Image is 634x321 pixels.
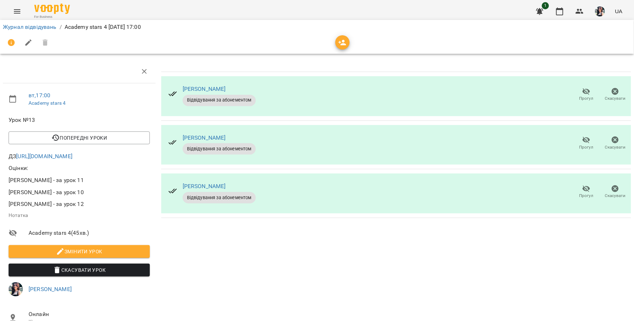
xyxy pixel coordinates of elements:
a: [PERSON_NAME] [183,134,226,141]
p: [PERSON_NAME] - за урок 10 [9,188,150,197]
button: Скасувати [601,133,630,153]
button: Прогул [572,85,601,105]
a: Academy stars 4 [29,100,66,106]
span: Прогул [579,193,594,199]
span: Скасувати [605,95,626,102]
span: Змінити урок [14,247,144,256]
li: / [60,23,62,31]
a: Журнал відвідувань [3,24,57,30]
button: Скасувати [601,85,630,105]
span: Скасувати [605,193,626,199]
img: bfead1ea79d979fadf21ae46c61980e3.jpg [9,282,23,296]
button: Скасувати Урок [9,264,150,276]
span: UA [615,7,623,15]
span: Онлайн [29,310,150,319]
nav: breadcrumb [3,23,631,31]
a: вт , 17:00 [29,92,50,99]
p: Оцінки: [9,164,150,172]
span: For Business [34,15,70,19]
button: Menu [9,3,26,20]
span: Скасувати [605,144,626,150]
a: [PERSON_NAME] [183,86,226,92]
p: Academy stars 4 [DATE] 17:00 [65,23,141,31]
span: Прогул [579,95,594,102]
a: [URL][DOMAIN_NAME] [16,153,72,160]
button: UA [612,5,625,18]
span: Відвідування за абонементом [183,195,256,201]
span: Попередні уроки [14,134,144,142]
button: Прогул [572,133,601,153]
button: Скасувати [601,182,630,202]
a: [PERSON_NAME] [183,183,226,190]
p: [PERSON_NAME] - за урок 12 [9,200,150,208]
button: Змінити урок [9,245,150,258]
span: Academy stars 4 ( 45 хв. ) [29,229,150,237]
span: Відвідування за абонементом [183,146,256,152]
a: [PERSON_NAME] [29,286,72,292]
p: Нотатка [9,212,150,219]
span: Урок №13 [9,116,150,124]
p: [PERSON_NAME] - за урок 11 [9,176,150,185]
span: Прогул [579,144,594,150]
button: Попередні уроки [9,131,150,144]
p: ДЗ [9,152,150,161]
button: Прогул [572,182,601,202]
img: Voopty Logo [34,4,70,14]
img: bfead1ea79d979fadf21ae46c61980e3.jpg [595,6,605,16]
span: Відвідування за абонементом [183,97,256,103]
span: Скасувати Урок [14,266,144,274]
span: 1 [542,2,549,9]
